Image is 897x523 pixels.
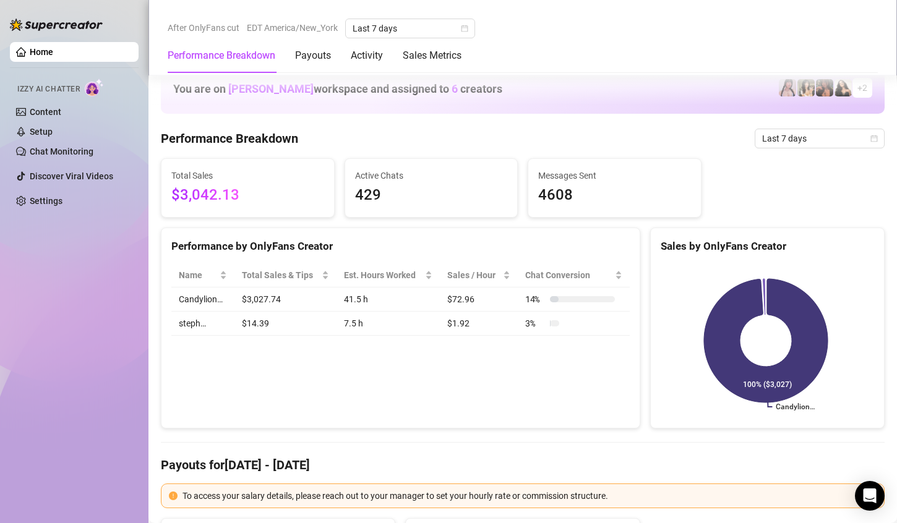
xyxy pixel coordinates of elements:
[171,312,234,336] td: steph…
[835,79,852,96] img: mads
[447,268,500,282] span: Sales / Hour
[355,169,508,182] span: Active Chats
[452,82,458,95] span: 6
[171,169,324,182] span: Total Sales
[182,489,877,503] div: To access your salary details, please reach out to your manager to set your hourly rate or commis...
[295,48,331,63] div: Payouts
[171,287,234,312] td: Candylion…
[179,268,217,282] span: Name
[857,81,867,95] span: + 2
[351,48,383,63] div: Activity
[870,135,878,142] span: calendar
[171,184,324,207] span: $3,042.13
[440,312,518,336] td: $1.92
[30,196,62,206] a: Settings
[247,19,338,37] span: EDT America/New_York
[776,402,815,411] text: Candylion…
[538,184,691,207] span: 4608
[30,107,61,117] a: Content
[17,83,80,95] span: Izzy AI Chatter
[173,82,502,96] h1: You are on workspace and assigned to creators
[355,184,508,207] span: 429
[525,292,545,306] span: 14 %
[661,238,874,255] div: Sales by OnlyFans Creator
[171,238,630,255] div: Performance by OnlyFans Creator
[518,263,630,287] th: Chat Conversion
[797,79,815,96] img: Candylion
[171,263,234,287] th: Name
[440,287,518,312] td: $72.96
[228,82,314,95] span: [PERSON_NAME]
[168,19,239,37] span: After OnlyFans cut
[403,48,461,63] div: Sales Metrics
[337,287,440,312] td: 41.5 h
[169,491,178,500] span: exclamation-circle
[337,312,440,336] td: 7.5 h
[30,147,93,156] a: Chat Monitoring
[10,19,103,31] img: logo-BBDzfeDw.svg
[762,129,877,148] span: Last 7 days
[525,268,612,282] span: Chat Conversion
[30,127,53,137] a: Setup
[344,268,423,282] div: Est. Hours Worked
[353,19,468,38] span: Last 7 days
[168,48,275,63] div: Performance Breakdown
[234,312,337,336] td: $14.39
[234,263,337,287] th: Total Sales & Tips
[242,268,320,282] span: Total Sales & Tips
[779,79,796,96] img: cyber
[440,263,518,287] th: Sales / Hour
[85,79,104,96] img: AI Chatter
[461,25,468,32] span: calendar
[30,47,53,57] a: Home
[234,287,337,312] td: $3,027.74
[816,79,833,96] img: steph
[538,169,691,182] span: Messages Sent
[161,456,885,474] h4: Payouts for [DATE] - [DATE]
[855,481,885,511] div: Open Intercom Messenger
[161,130,298,147] h4: Performance Breakdown
[525,317,545,330] span: 3 %
[30,171,113,181] a: Discover Viral Videos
